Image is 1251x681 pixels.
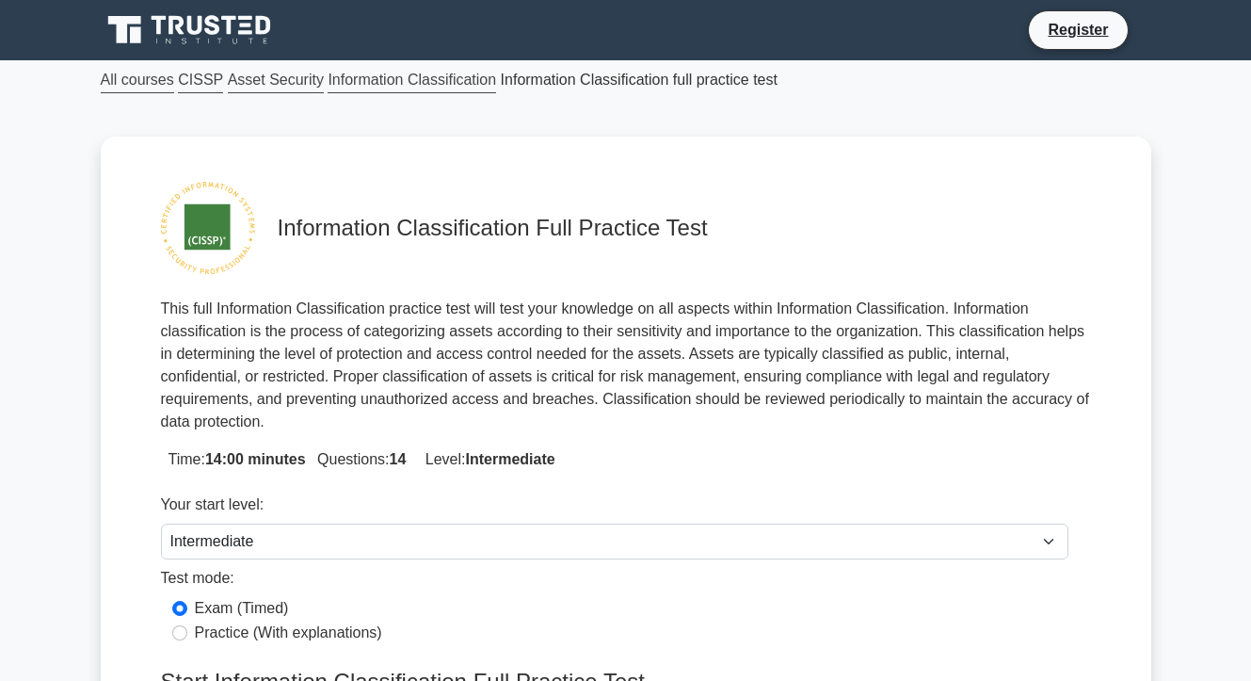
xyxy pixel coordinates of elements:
[310,451,406,467] span: Questions:
[178,68,223,93] a: CISSP
[161,448,1091,471] p: Time:
[278,215,1091,242] h4: Information Classification Full Practice Test
[390,451,407,467] strong: 14
[195,597,289,620] label: Exam (Timed)
[328,68,496,93] a: Information Classification
[161,298,1091,433] p: This full Information Classification practice test will test your knowledge on all aspects within...
[466,451,555,467] strong: Intermediate
[101,68,174,93] a: All courses
[418,451,555,467] span: Level:
[205,451,306,467] strong: 14:00 minutes
[161,567,1068,597] div: Test mode:
[228,68,324,93] a: Asset Security
[161,494,1068,524] div: Your start level:
[89,68,1163,91] div: Information Classification full practice test
[195,622,382,644] label: Practice (With explanations)
[1036,18,1119,41] a: Register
